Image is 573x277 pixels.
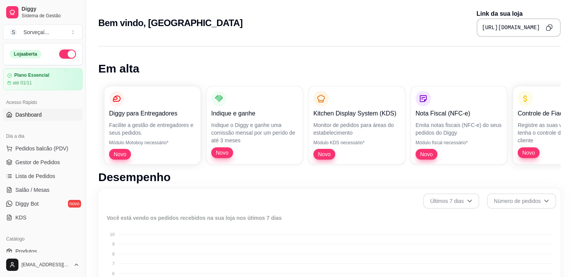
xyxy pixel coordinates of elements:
button: Select a team [3,25,83,40]
span: [EMAIL_ADDRESS][DOMAIN_NAME] [22,262,70,268]
button: Copy to clipboard [543,21,555,34]
tspan: 8 [112,252,114,256]
a: Salão / Mesas [3,184,83,196]
span: Dashboard [15,111,42,119]
div: Sorveçaí ... [23,28,49,36]
p: Link da sua loja [477,9,561,18]
a: KDS [3,211,83,224]
tspan: 10 [110,232,114,237]
article: até 01/11 [13,80,32,86]
p: Diggy para Entregadores [109,109,196,118]
a: Plano Essencialaté 01/11 [3,68,83,90]
span: Gestor de Pedidos [15,158,60,166]
h1: Desempenho [98,170,561,184]
button: Últimos 7 dias [423,193,479,209]
article: Plano Essencial [14,73,49,78]
p: Módulo Motoboy necessário* [109,140,196,146]
p: Indique e ganhe [211,109,298,118]
a: Produtos [3,245,83,257]
p: Kitchen Display System (KDS) [313,109,400,118]
h1: Em alta [98,62,561,76]
a: DiggySistema de Gestão [3,3,83,21]
div: Dia a dia [3,130,83,142]
p: Módulo KDS necessário* [313,140,400,146]
p: Facilite a gestão de entregadores e seus pedidos. [109,121,196,137]
button: Kitchen Display System (KDS)Monitor de pedidos para áreas do estabelecimentoMódulo KDS necessário... [309,86,405,164]
a: Diggy Botnovo [3,198,83,210]
p: Emita notas fiscais (NFC-e) do seus pedidos do Diggy [416,121,502,137]
div: Acesso Rápido [3,96,83,109]
span: Novo [519,149,538,157]
p: Nota Fiscal (NFC-e) [416,109,502,118]
button: Alterar Status [59,49,76,59]
span: Pedidos balcão (PDV) [15,145,68,152]
button: Diggy para EntregadoresFacilite a gestão de entregadores e seus pedidos.Módulo Motoboy necessário... [104,86,200,164]
div: Catálogo [3,233,83,245]
span: Novo [315,150,334,158]
span: Diggy [22,6,79,13]
span: Produtos [15,247,37,255]
a: Gestor de Pedidos [3,156,83,168]
div: Loja aberta [10,50,41,58]
a: Lista de Pedidos [3,170,83,182]
span: Salão / Mesas [15,186,50,194]
p: Módulo fiscal necessário* [416,140,502,146]
button: Pedidos balcão (PDV) [3,142,83,155]
span: Novo [213,149,232,157]
p: Monitor de pedidos para áreas do estabelecimento [313,121,400,137]
span: Diggy Bot [15,200,39,208]
button: Número de pedidos [487,193,556,209]
pre: [URL][DOMAIN_NAME] [482,24,540,31]
p: Indique o Diggy e ganhe uma comissão mensal por um perído de até 3 meses [211,121,298,144]
tspan: 6 [112,271,114,276]
span: Novo [111,150,129,158]
span: Novo [417,150,436,158]
a: Dashboard [3,109,83,121]
tspan: 7 [112,261,114,266]
button: Indique e ganheIndique o Diggy e ganhe uma comissão mensal por um perído de até 3 mesesNovo [207,86,303,164]
h2: Bem vindo, [GEOGRAPHIC_DATA] [98,17,243,29]
span: S [10,28,17,36]
span: Sistema de Gestão [22,13,79,19]
button: Nota Fiscal (NFC-e)Emita notas fiscais (NFC-e) do seus pedidos do DiggyMódulo fiscal necessário*Novo [411,86,507,164]
button: [EMAIL_ADDRESS][DOMAIN_NAME] [3,256,83,274]
span: Lista de Pedidos [15,172,55,180]
text: Você está vendo os pedidos recebidos na sua loja nos útimos 7 dias [107,215,282,221]
tspan: 9 [112,242,114,246]
span: KDS [15,214,26,221]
